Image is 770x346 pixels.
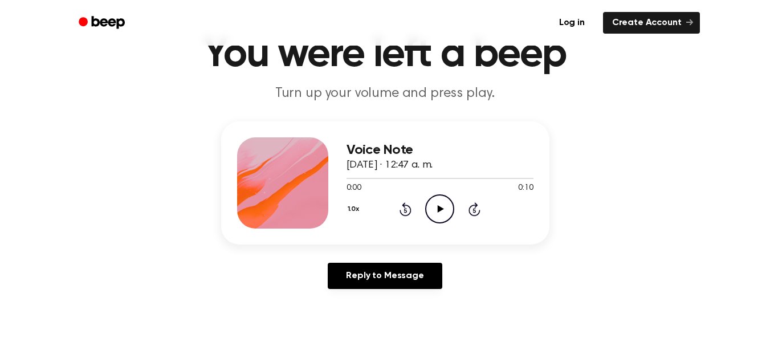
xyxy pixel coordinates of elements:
span: 0:00 [347,182,361,194]
h1: You were left a beep [93,34,677,75]
a: Log in [548,10,596,36]
p: Turn up your volume and press play. [166,84,604,103]
h3: Voice Note [347,143,533,158]
a: Reply to Message [328,263,442,289]
span: 0:10 [518,182,533,194]
span: [DATE] · 12:47 a. m. [347,160,433,170]
a: Beep [71,12,135,34]
button: 1.0x [347,200,364,219]
a: Create Account [603,12,700,34]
